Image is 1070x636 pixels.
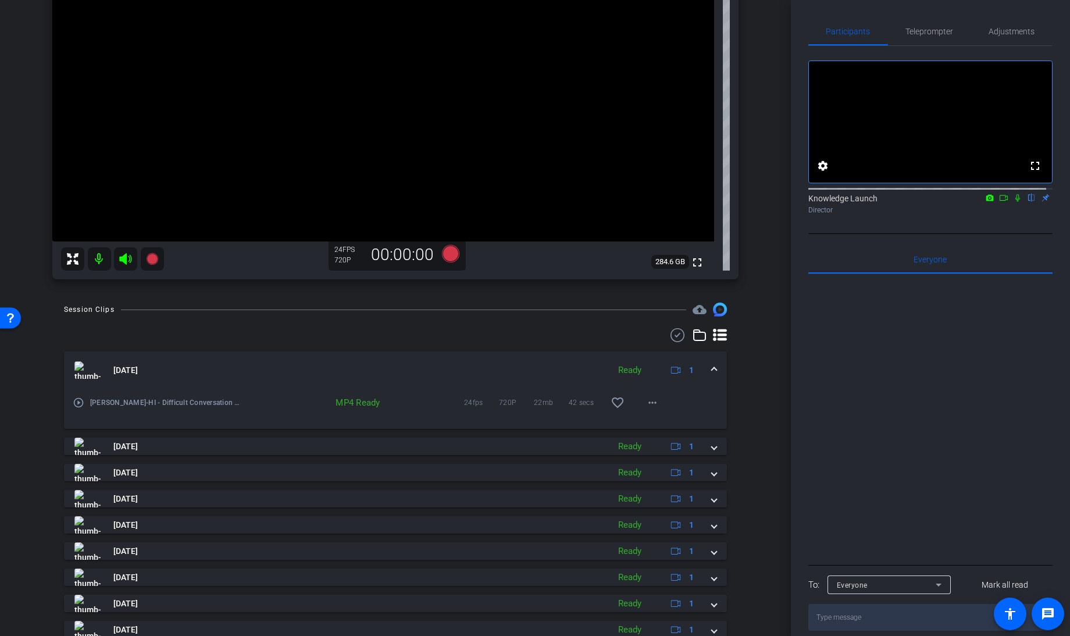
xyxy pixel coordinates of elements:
mat-expansion-panel-header: thumb-nail[DATE]Ready1 [64,490,727,507]
span: Mark all read [982,579,1028,591]
mat-icon: fullscreen [1028,159,1042,173]
div: Ready [612,518,647,532]
mat-icon: flip [1025,192,1039,202]
div: 24 [334,245,363,254]
div: To: [808,578,819,592]
mat-expansion-panel-header: thumb-nail[DATE]Ready1 [64,516,727,534]
div: thumb-nail[DATE]Ready1 [64,389,727,429]
div: Ready [612,597,647,610]
span: [DATE] [113,519,138,531]
span: 1 [689,545,694,557]
mat-icon: accessibility [1003,607,1017,621]
img: Session clips [713,303,727,317]
span: 720P [499,397,534,408]
img: thumb-nail [74,438,101,455]
div: Ready [612,545,647,558]
mat-expansion-panel-header: thumb-nail[DATE]Ready1 [64,595,727,612]
span: 1 [689,364,694,376]
img: thumb-nail [74,516,101,534]
div: Ready [612,466,647,479]
mat-icon: cloud_upload [693,303,707,317]
div: 720P [334,255,363,265]
mat-icon: fullscreen [690,255,704,269]
span: [DATE] [113,545,138,557]
span: 42 secs [569,397,604,408]
span: Everyone [837,581,868,589]
mat-icon: settings [816,159,830,173]
mat-icon: favorite_border [611,396,625,410]
div: Ready [612,492,647,506]
span: 22mb [534,397,569,408]
mat-expansion-panel-header: thumb-nail[DATE]Ready1 [64,569,727,586]
span: [DATE] [113,493,138,505]
mat-expansion-panel-header: thumb-nail[DATE]Ready1 [64,351,727,389]
img: thumb-nail [74,542,101,560]
img: thumb-nail [74,490,101,507]
span: [DATE] [113,467,138,479]
span: Destinations for your clips [693,303,707,317]
div: Ready [612,571,647,584]
mat-icon: play_circle_outline [73,397,84,408]
mat-expansion-panel-header: thumb-nail[DATE]Ready1 [64,464,727,481]
span: 1 [689,571,694,584]
span: 1 [689,624,694,636]
span: [PERSON_NAME]-HI - Difficult Conversation Recording-2025-08-27-16-10-33-245-0 [90,397,241,408]
div: Knowledge Launch [808,193,1053,215]
span: Adjustments [989,27,1035,35]
img: thumb-nail [74,361,101,379]
span: 1 [689,598,694,610]
mat-icon: message [1041,607,1055,621]
span: 284.6 GB [651,255,689,269]
div: Ready [612,440,647,453]
div: 00:00:00 [363,245,441,265]
span: [DATE] [113,440,138,453]
span: 1 [689,519,694,531]
span: [DATE] [113,598,138,610]
img: thumb-nail [74,595,101,612]
span: [DATE] [113,364,138,376]
mat-expansion-panel-header: thumb-nail[DATE]Ready1 [64,438,727,455]
span: FPS [343,246,355,254]
mat-icon: more_horiz [645,396,659,410]
span: 1 [689,467,694,479]
img: thumb-nail [74,464,101,481]
span: 1 [689,493,694,505]
div: Ready [612,364,647,377]
div: MP4 Ready [319,397,386,408]
span: Participants [826,27,871,35]
span: Everyone [914,255,947,264]
mat-expansion-panel-header: thumb-nail[DATE]Ready1 [64,542,727,560]
span: 1 [689,440,694,453]
button: Mark all read [958,574,1053,595]
span: [DATE] [113,624,138,636]
img: thumb-nail [74,569,101,586]
div: Session Clips [64,304,115,315]
span: 24fps [464,397,499,408]
span: [DATE] [113,571,138,584]
span: Teleprompter [906,27,954,35]
div: Director [808,205,1053,215]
